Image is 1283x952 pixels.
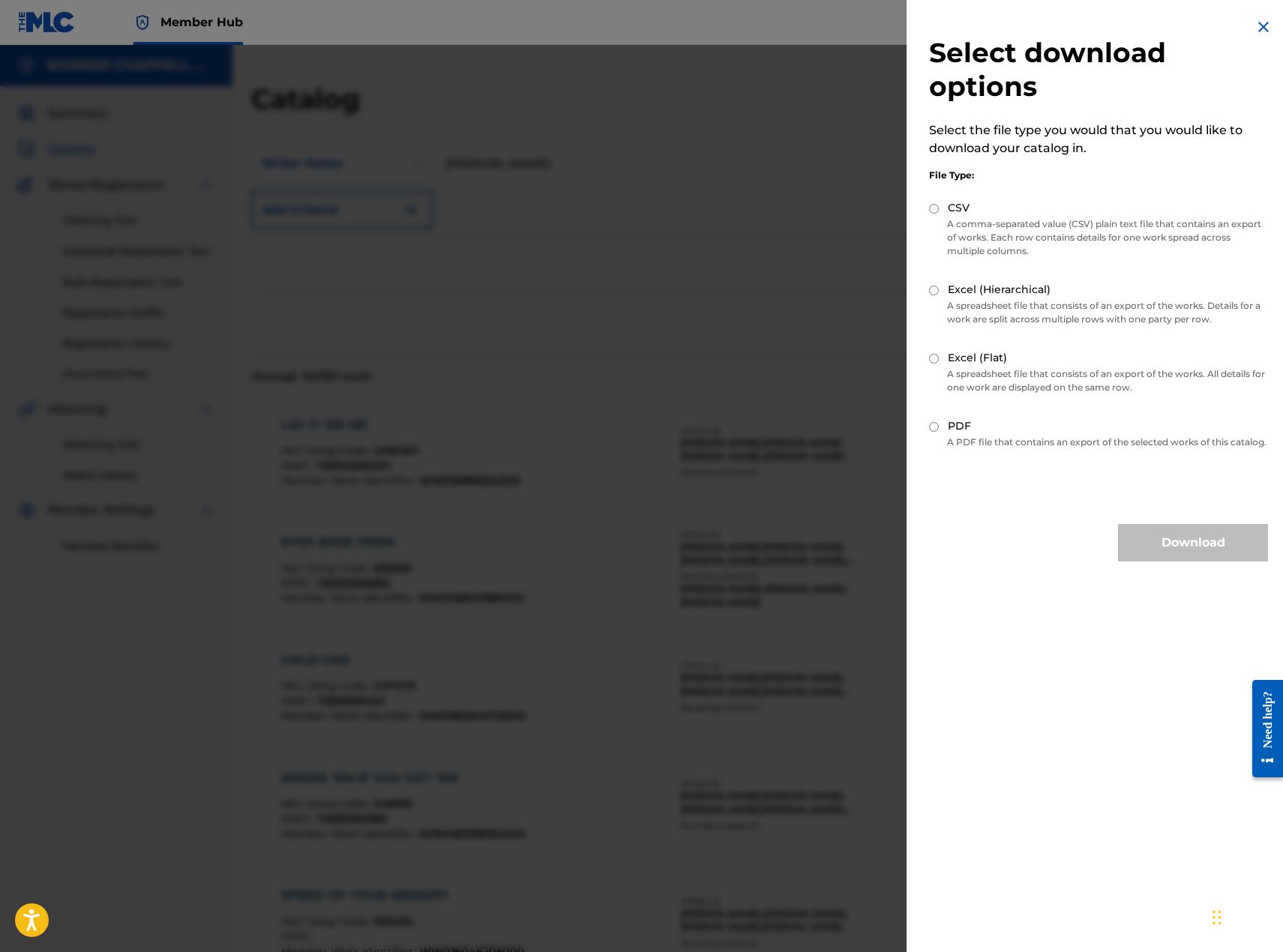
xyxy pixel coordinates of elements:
[929,217,1268,258] p: A comma-separated value (CSV) plain text file that contains an export of works. Each row contains...
[948,200,970,216] label: CSV
[1213,895,1222,940] div: Drag
[160,13,243,31] span: Member Hub
[18,11,76,33] img: MLC Logo
[948,418,971,434] label: PDF
[929,299,1268,326] p: A spreadsheet file that consists of an export of the works. Details for a work are split across m...
[929,36,1268,103] h2: Select download options
[929,169,1268,182] div: File Type:
[1241,675,1283,783] iframe: Resource Center
[948,350,1007,366] label: Excel (Flat)
[133,13,151,31] img: Top Rightsholder
[948,282,1051,298] label: Excel (Hierarchical)
[929,436,1268,449] p: A PDF file that contains an export of the selected works of this catalog.
[929,121,1268,157] p: Select the file type you would that you would like to download your catalog in.
[1208,880,1283,952] iframe: Chat Widget
[929,367,1268,394] p: A spreadsheet file that consists of an export of the works. All details for one work are displaye...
